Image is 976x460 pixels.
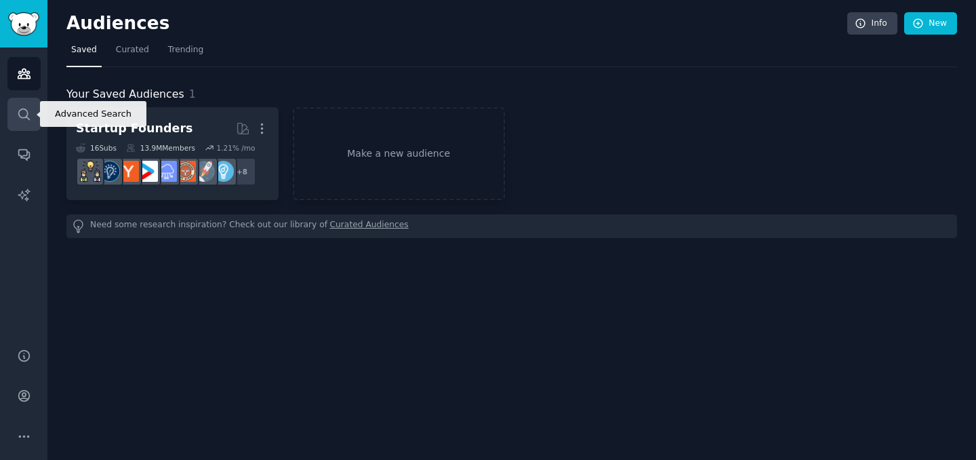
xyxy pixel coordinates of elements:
[66,214,957,238] div: Need some research inspiration? Check out our library of
[330,219,409,233] a: Curated Audiences
[66,39,102,67] a: Saved
[194,161,215,182] img: startups
[189,88,196,100] span: 1
[293,107,505,200] a: Make a new audience
[66,107,279,200] a: Startup Founders16Subs13.9MMembers1.21% /mo+8EntrepreneurstartupsEntrepreneurRideAlongSaaSstartup...
[156,161,177,182] img: SaaS
[99,161,120,182] img: Entrepreneurship
[175,161,196,182] img: EntrepreneurRideAlong
[66,13,847,35] h2: Audiences
[126,143,195,153] div: 13.9M Members
[8,12,39,36] img: GummySearch logo
[76,120,192,137] div: Startup Founders
[168,44,203,56] span: Trending
[111,39,154,67] a: Curated
[66,86,184,103] span: Your Saved Audiences
[847,12,897,35] a: Info
[118,161,139,182] img: ycombinator
[213,161,234,182] img: Entrepreneur
[71,44,97,56] span: Saved
[216,143,255,153] div: 1.21 % /mo
[80,161,101,182] img: growmybusiness
[137,161,158,182] img: startup
[116,44,149,56] span: Curated
[904,12,957,35] a: New
[228,157,256,186] div: + 8
[163,39,208,67] a: Trending
[76,143,117,153] div: 16 Sub s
